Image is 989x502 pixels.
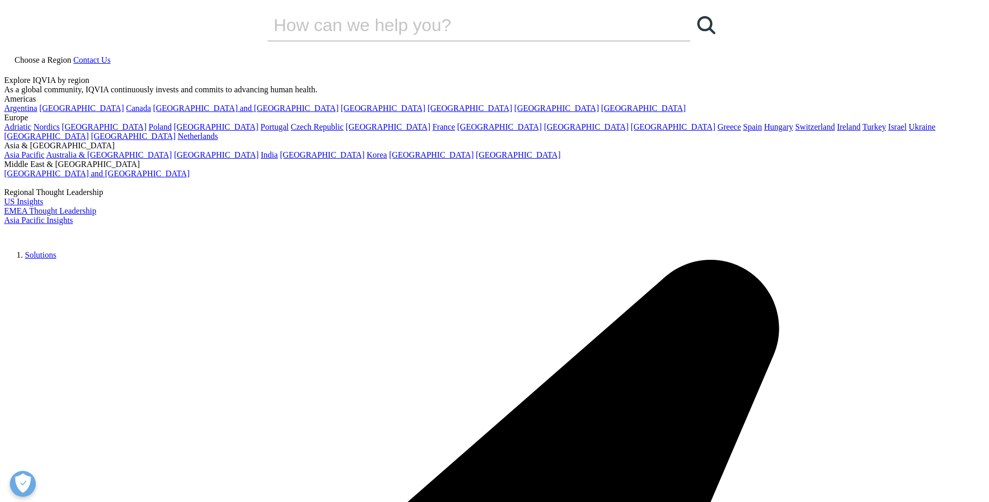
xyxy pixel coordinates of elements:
[291,122,344,131] a: Czech Republic
[346,122,430,131] a: [GEOGRAPHIC_DATA]
[4,104,37,113] a: Argentina
[690,9,722,40] a: Pesquisar
[476,150,561,159] a: [GEOGRAPHIC_DATA]
[4,113,985,122] div: Europe
[73,55,111,64] a: Contact Us
[261,122,289,131] a: Portugal
[126,104,151,113] a: Canada
[4,197,43,206] a: US Insights
[153,104,338,113] a: [GEOGRAPHIC_DATA] and [GEOGRAPHIC_DATA]
[280,150,364,159] a: [GEOGRAPHIC_DATA]
[4,150,45,159] a: Asia Pacific
[341,104,425,113] a: [GEOGRAPHIC_DATA]
[33,122,60,131] a: Nordics
[4,160,985,169] div: Middle East & [GEOGRAPHIC_DATA]
[46,150,172,159] a: Australia & [GEOGRAPHIC_DATA]
[427,104,512,113] a: [GEOGRAPHIC_DATA]
[91,132,175,141] a: [GEOGRAPHIC_DATA]
[261,150,278,159] a: India
[4,206,96,215] a: EMEA Thought Leadership
[62,122,146,131] a: [GEOGRAPHIC_DATA]
[717,122,741,131] a: Greece
[367,150,387,159] a: Korea
[4,188,985,197] div: Regional Thought Leadership
[25,250,56,259] a: Solutions
[743,122,762,131] a: Spain
[697,16,715,34] svg: Search
[631,122,715,131] a: [GEOGRAPHIC_DATA]
[174,122,259,131] a: [GEOGRAPHIC_DATA]
[514,104,599,113] a: [GEOGRAPHIC_DATA]
[888,122,907,131] a: Israel
[389,150,473,159] a: [GEOGRAPHIC_DATA]
[4,94,985,104] div: Americas
[174,150,259,159] a: [GEOGRAPHIC_DATA]
[4,141,985,150] div: Asia & [GEOGRAPHIC_DATA]
[457,122,542,131] a: [GEOGRAPHIC_DATA]
[837,122,860,131] a: Ireland
[764,122,793,131] a: Hungary
[267,9,661,40] input: Pesquisar
[432,122,455,131] a: France
[862,122,886,131] a: Turkey
[15,55,71,64] span: Choose a Region
[909,122,936,131] a: Ukraine
[4,85,985,94] div: As a global community, IQVIA continuously invests and commits to advancing human health.
[148,122,171,131] a: Poland
[4,132,89,141] a: [GEOGRAPHIC_DATA]
[795,122,835,131] a: Switzerland
[178,132,218,141] a: Netherlands
[39,104,124,113] a: [GEOGRAPHIC_DATA]
[4,76,985,85] div: Explore IQVIA by region
[601,104,686,113] a: [GEOGRAPHIC_DATA]
[544,122,629,131] a: [GEOGRAPHIC_DATA]
[4,122,31,131] a: Adriatic
[10,471,36,497] button: Abrir preferências
[4,169,189,178] a: [GEOGRAPHIC_DATA] and [GEOGRAPHIC_DATA]
[4,216,73,225] a: Asia Pacific Insights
